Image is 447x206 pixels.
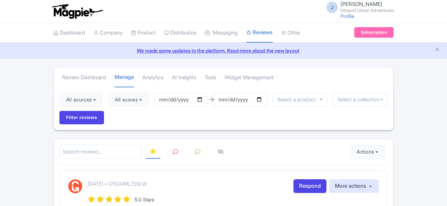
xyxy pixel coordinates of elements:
a: Subscription [354,27,394,38]
a: Review Dashboard [62,68,106,87]
span: J [326,2,338,13]
a: Respond [293,179,326,193]
button: Close announcement [435,46,440,54]
a: Company [93,23,123,43]
img: GetYourGuide Logo [68,179,82,193]
a: Profile [341,13,355,19]
input: Search reviews... [59,145,142,159]
input: Select a product [277,96,319,103]
a: Analytics [142,68,163,87]
span: 5.0 Stars [135,196,154,202]
small: Intrepid Urban Adventures [341,8,394,13]
p: [DATE] • GYG32MLZ93LW [88,180,147,187]
a: Reviews [246,23,273,43]
a: Other [281,23,300,43]
button: Actions [350,145,385,159]
a: AI Insights [172,68,196,87]
a: Widget Management [225,68,274,87]
a: We made some updates to the platform. Read more about the new layout [4,47,443,54]
a: Distribution [164,23,196,43]
a: Product [131,23,156,43]
a: Manage [115,68,134,88]
a: Dashboard [53,23,85,43]
a: Messaging [205,23,238,43]
button: More actions [329,179,379,193]
a: J [PERSON_NAME] Intrepid Urban Adventures [322,1,394,13]
span: [PERSON_NAME] [341,1,382,7]
input: Filter reviews [59,111,104,124]
button: All sources [59,93,103,107]
a: Tools [205,68,216,87]
button: All scores [108,93,149,107]
img: logo-ab69f6fb50320c5b225c76a69d11143b.png [50,4,104,19]
input: Select a collection [337,96,383,103]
